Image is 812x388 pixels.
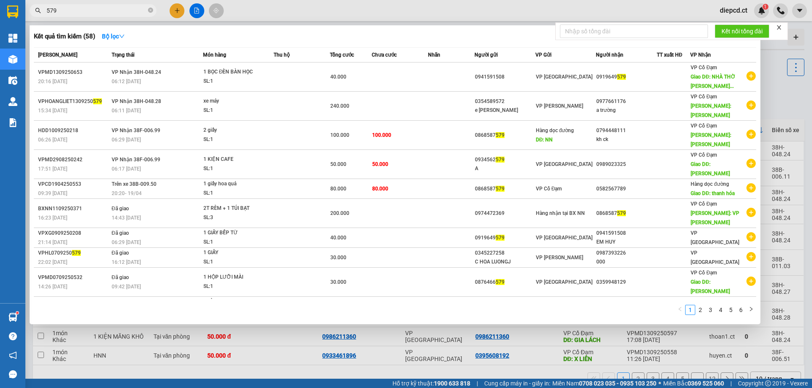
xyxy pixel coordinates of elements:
[112,128,160,133] span: VP Nhận 38F-006.99
[4,62,123,74] li: In ngày: 06:46 14/09
[7,5,18,18] img: logo-vxr
[372,186,388,192] span: 80.000
[496,186,505,192] span: 579
[596,249,656,258] div: 0987393226
[691,123,717,129] span: VP Cổ Đạm
[691,201,717,207] span: VP Cổ Đạm
[203,282,267,291] div: SL: 1
[95,30,132,43] button: Bộ lọcdown
[715,24,769,38] button: Kết nối tổng đài
[112,181,156,187] span: Trên xe 38B-009.50
[746,183,756,193] span: plus-circle
[203,77,267,86] div: SL: 1
[34,32,95,41] h3: Kết quả tìm kiếm ( 58 )
[38,126,109,135] div: HDD1009250218
[330,235,346,241] span: 40.000
[203,97,267,106] div: xe máy
[691,132,731,147] span: [PERSON_NAME]: [PERSON_NAME]
[38,284,67,290] span: 14:26 [DATE]
[596,135,656,144] div: kh ck
[691,270,717,276] span: VP Cổ Đạm
[38,97,109,106] div: VPHOANGLIET1309250
[475,131,535,140] div: 0868587
[536,103,583,109] span: VP [PERSON_NAME]
[38,249,109,258] div: VPHL0709250
[536,137,553,143] span: DĐ: NN
[746,305,756,315] li: Next Page
[203,52,226,58] span: Món hàng
[112,108,141,114] span: 06:11 [DATE]
[596,52,623,58] span: Người nhận
[9,370,17,378] span: message
[736,305,746,315] a: 6
[112,79,141,84] span: 06:12 [DATE]
[8,313,17,322] img: warehouse-icon
[536,255,583,260] span: VP [PERSON_NAME]
[112,215,141,221] span: 14:43 [DATE]
[8,55,17,64] img: warehouse-icon
[675,305,685,315] button: left
[38,79,67,84] span: 20:16 [DATE]
[112,190,142,196] span: 20:20 - 19/04
[657,52,683,58] span: TT xuất HĐ
[691,103,731,118] span: [PERSON_NAME]: [PERSON_NAME]
[119,33,125,39] span: down
[776,24,782,30] span: close
[596,126,656,135] div: 0794448111
[203,164,267,174] div: SL: 1
[736,305,746,315] li: 6
[203,179,267,189] div: 1 giấy hoa quả
[475,73,535,81] div: 0941591508
[691,230,739,245] span: VP [GEOGRAPHIC_DATA]
[596,160,656,169] div: 0989023325
[4,51,123,62] li: [PERSON_NAME]
[38,52,77,58] span: [PERSON_NAME]
[746,208,756,217] span: plus-circle
[560,24,708,38] input: Nhập số tổng đài
[112,166,141,172] span: 06:17 [DATE]
[746,130,756,139] span: plus-circle
[203,258,267,267] div: SL: 1
[496,157,505,163] span: 579
[428,52,440,58] span: Nhãn
[203,248,267,258] div: 1 GIẤY
[746,159,756,168] span: plus-circle
[475,249,535,258] div: 0345227258
[475,278,535,287] div: 0876466
[38,180,109,189] div: VPCD1904250553
[38,155,109,164] div: VPMD2908250242
[8,97,17,106] img: warehouse-icon
[596,185,656,193] div: 0582567789
[203,273,267,282] div: 1 HỘP LƯỠI MÀI
[8,118,17,127] img: solution-icon
[596,258,656,266] div: 000
[38,298,109,307] div: HDD0309250185
[536,161,593,167] span: VP [GEOGRAPHIC_DATA]
[38,273,109,282] div: VPMD0709250532
[330,210,349,216] span: 200.000
[203,126,267,135] div: 2 giấy
[691,279,730,294] span: Giao DĐ: [PERSON_NAME]
[8,76,17,85] img: warehouse-icon
[675,305,685,315] li: Previous Page
[596,209,656,218] div: 0868587
[112,206,129,212] span: Đã giao
[475,185,535,193] div: 0868587
[596,106,656,115] div: a trường
[716,305,726,315] li: 4
[112,284,141,290] span: 09:42 [DATE]
[47,6,146,15] input: Tìm tên, số ĐT hoặc mã đơn
[16,312,19,314] sup: 1
[691,94,717,100] span: VP Cổ Đạm
[536,128,574,133] span: Hàng dọc đường
[685,305,695,315] li: 1
[596,97,656,106] div: 0977661176
[93,98,102,104] span: 579
[203,238,267,247] div: SL: 1
[35,8,41,14] span: search
[330,186,346,192] span: 80.000
[112,157,160,163] span: VP Nhận 38F-006.99
[678,307,683,312] span: left
[330,279,346,285] span: 30.000
[38,215,67,221] span: 16:23 [DATE]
